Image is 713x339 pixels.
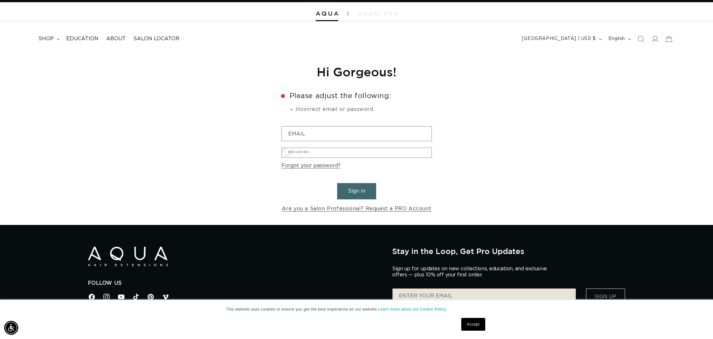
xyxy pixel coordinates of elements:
input: ENTER YOUR EMAIL [392,289,575,304]
a: About [102,32,130,46]
a: Salon Locator [130,32,183,46]
span: shop [38,35,54,42]
button: Sign Up [586,289,625,304]
a: Forgot your password? [281,161,341,170]
p: This website uses cookies to ensure you get the best experience on our website. [226,306,487,312]
button: Sign in [337,183,376,199]
span: About [106,35,126,42]
a: Are you a Salon Professional? Request a PRO Account [282,204,432,213]
img: Aqua Hair Extensions [88,247,168,266]
h2: Please adjust the following: [281,92,432,99]
span: Salon Locator [133,35,179,42]
span: Education [66,35,99,42]
button: [GEOGRAPHIC_DATA] | USD $ [518,33,605,45]
img: Aqua Hair Extensions [316,12,338,16]
button: English [605,33,634,45]
span: [GEOGRAPHIC_DATA] | USD $ [522,35,596,42]
img: aqualyna.com [358,12,398,15]
h1: Hi Gorgeous! [281,64,432,80]
div: Accessibility Menu [4,321,18,335]
a: Learn more about our Cookie Policy. [378,307,447,312]
h2: Stay in the Loop, Get Pro Updates [392,247,625,256]
a: Education [62,32,102,46]
input: Email [282,127,432,141]
span: English [608,35,625,42]
p: Sign up for updates on new collections, education, and exclusive offers — plus 10% off your first... [392,266,552,278]
h2: Follow Us [88,280,383,287]
li: Incorrect email or password. [296,105,432,114]
summary: shop [35,32,62,46]
iframe: Chat Widget [626,270,713,339]
a: Accept [461,318,485,331]
summary: Search [634,32,648,46]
